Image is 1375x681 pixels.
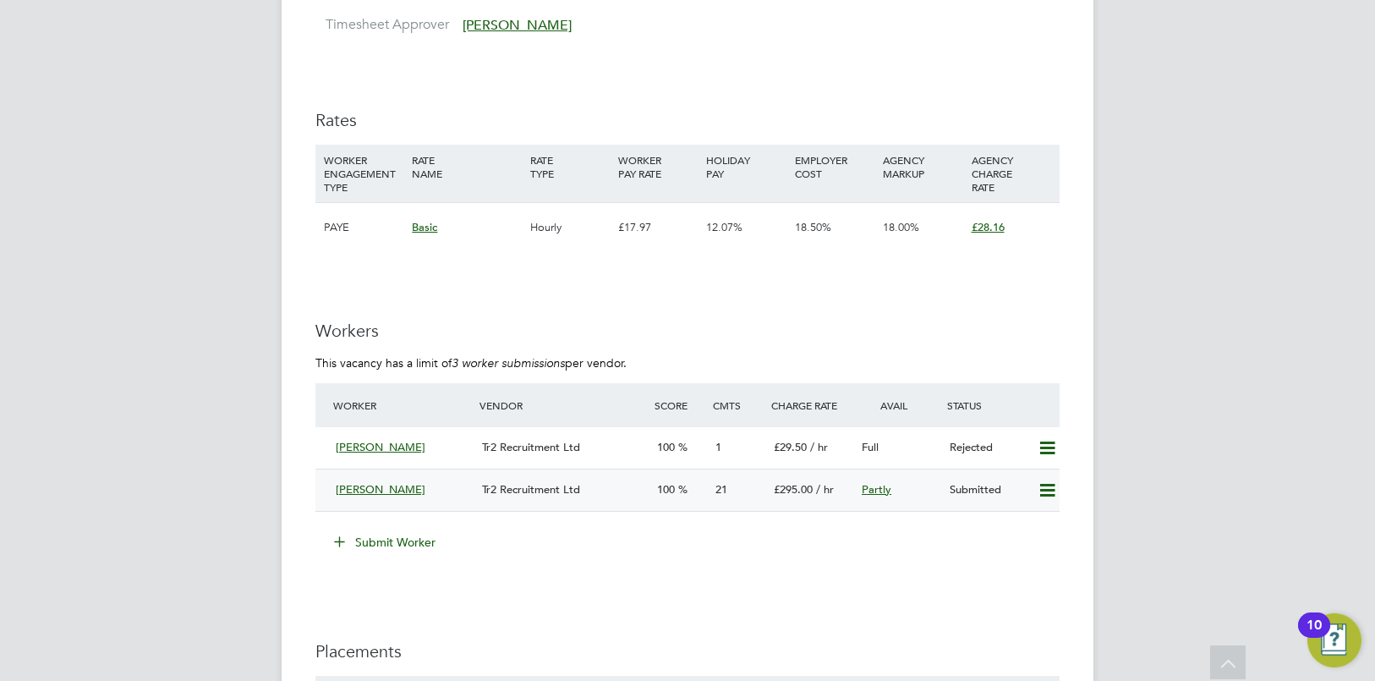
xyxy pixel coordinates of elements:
[943,476,1031,504] div: Submitted
[816,482,834,497] span: / hr
[862,482,891,497] span: Partly
[322,529,449,556] button: Submit Worker
[810,440,828,454] span: / hr
[315,16,449,34] label: Timesheet Approver
[715,440,721,454] span: 1
[943,390,1060,420] div: Status
[614,145,702,189] div: WORKER PAY RATE
[315,355,1060,371] p: This vacancy has a limit of per vendor.
[526,145,614,189] div: RATE TYPE
[463,17,572,34] span: [PERSON_NAME]
[650,390,709,420] div: Score
[475,390,650,420] div: Vendor
[657,440,675,454] span: 100
[329,390,475,420] div: Worker
[412,220,437,234] span: Basic
[336,482,425,497] span: [PERSON_NAME]
[526,203,614,252] div: Hourly
[1307,625,1322,647] div: 10
[879,145,967,189] div: AGENCY MARKUP
[774,440,807,454] span: £29.50
[614,203,702,252] div: £17.97
[336,440,425,454] span: [PERSON_NAME]
[315,109,1060,131] h3: Rates
[320,203,408,252] div: PAYE
[482,482,580,497] span: Tr2 Recruitment Ltd
[967,145,1055,202] div: AGENCY CHARGE RATE
[320,145,408,202] div: WORKER ENGAGEMENT TYPE
[883,220,919,234] span: 18.00%
[795,220,831,234] span: 18.50%
[972,220,1005,234] span: £28.16
[715,482,727,497] span: 21
[452,355,565,371] em: 3 worker submissions
[1307,613,1361,667] button: Open Resource Center, 10 new notifications
[482,440,580,454] span: Tr2 Recruitment Ltd
[706,220,742,234] span: 12.07%
[702,145,790,189] div: HOLIDAY PAY
[791,145,879,189] div: EMPLOYER COST
[408,145,525,189] div: RATE NAME
[767,390,855,420] div: Charge Rate
[943,434,1031,462] div: Rejected
[855,390,943,420] div: Avail
[315,320,1060,342] h3: Workers
[315,640,1060,662] h3: Placements
[657,482,675,497] span: 100
[709,390,767,420] div: Cmts
[862,440,879,454] span: Full
[774,482,813,497] span: £295.00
